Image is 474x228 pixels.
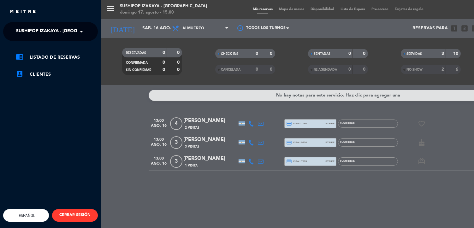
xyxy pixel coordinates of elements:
[52,209,98,222] button: CERRAR SESIÓN
[16,53,23,61] i: chrome_reader_mode
[16,54,98,61] a: chrome_reader_modeListado de Reservas
[16,71,98,78] a: account_boxClientes
[16,25,109,38] span: Sushipop Izakaya - [GEOGRAPHIC_DATA]
[17,213,35,218] span: Español
[16,70,23,78] i: account_box
[9,9,36,14] img: MEITRE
